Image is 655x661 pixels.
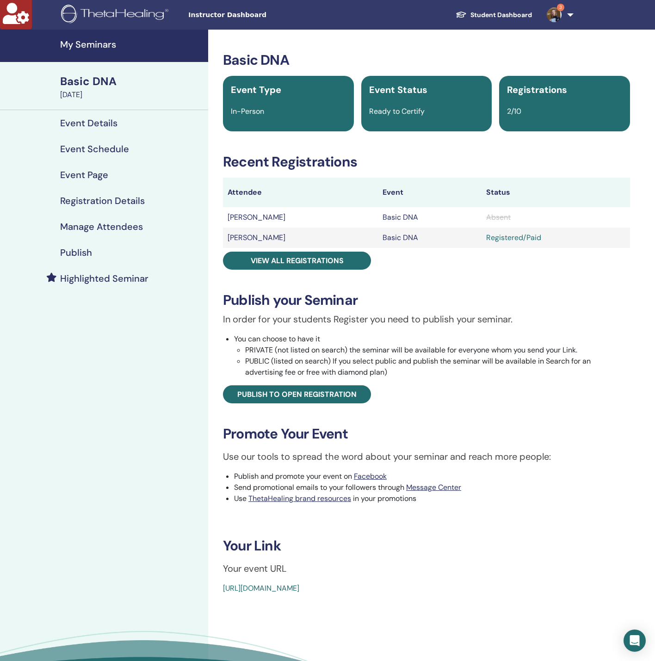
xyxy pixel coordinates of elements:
p: Your event URL [223,562,630,575]
li: Use in your promotions [234,493,630,504]
span: Registrations [507,84,567,96]
th: Status [482,178,630,207]
h3: Publish your Seminar [223,292,630,309]
a: View all registrations [223,252,371,270]
li: Publish and promote your event on [234,471,630,482]
h4: Event Details [60,117,117,129]
div: [DATE] [60,89,203,100]
h3: Your Link [223,537,630,554]
h4: Event Schedule [60,143,129,154]
td: [PERSON_NAME] [223,207,378,228]
img: default.jpg [547,7,562,22]
p: In order for your students Register you need to publish your seminar. [223,312,630,326]
span: Instructor Dashboard [188,10,327,20]
span: View all registrations [251,256,344,266]
div: Registered/Paid [486,232,625,243]
p: Use our tools to spread the word about your seminar and reach more people: [223,450,630,463]
a: Publish to open registration [223,385,371,403]
div: Absent [486,212,625,223]
span: Publish to open registration [237,389,357,399]
span: Ready to Certify [369,106,425,116]
td: Basic DNA [378,207,482,228]
td: [PERSON_NAME] [223,228,378,248]
h4: Event Page [60,169,108,180]
div: Open Intercom Messenger [624,630,646,652]
h3: Recent Registrations [223,154,630,170]
h4: Publish [60,247,92,258]
h4: Highlighted Seminar [60,273,148,284]
a: ThetaHealing brand resources [248,494,351,503]
h4: Registration Details [60,195,145,206]
h3: Basic DNA [223,52,630,68]
span: Event Status [369,84,427,96]
th: Attendee [223,178,378,207]
img: graduation-cap-white.svg [456,11,467,19]
a: [URL][DOMAIN_NAME] [223,583,299,593]
a: Student Dashboard [448,6,539,24]
h4: Manage Attendees [60,221,143,232]
li: Send promotional emails to your followers through [234,482,630,493]
div: Basic DNA [60,74,203,89]
li: PRIVATE (not listed on search) the seminar will be available for everyone whom you send your Link. [245,345,630,356]
td: Basic DNA [378,228,482,248]
a: Basic DNA[DATE] [55,74,208,100]
span: Event Type [231,84,281,96]
h3: Promote Your Event [223,426,630,442]
img: logo.png [61,5,172,25]
a: Message Center [406,482,461,492]
li: You can choose to have it [234,334,630,378]
a: Facebook [354,471,387,481]
span: In-Person [231,106,264,116]
th: Event [378,178,482,207]
span: 3 [557,4,564,11]
span: 2/10 [507,106,521,116]
h4: My Seminars [60,39,203,50]
li: PUBLIC (listed on search) If you select public and publish the seminar will be available in Searc... [245,356,630,378]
